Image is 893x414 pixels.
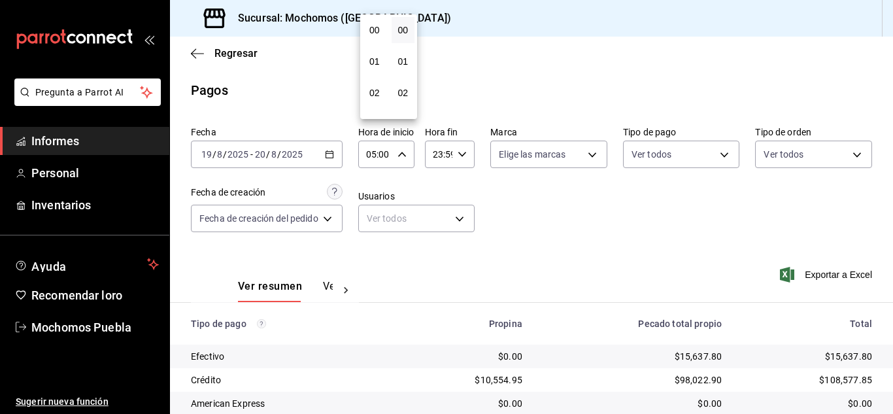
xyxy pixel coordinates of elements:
font: 00 [369,25,380,35]
font: 01 [397,56,408,67]
button: 00 [363,17,386,43]
font: 00 [397,25,408,35]
button: 01 [363,48,386,75]
font: 02 [397,88,408,98]
button: 01 [392,48,415,75]
button: 02 [392,80,415,106]
font: 01 [369,56,380,67]
button: 02 [363,80,386,106]
button: 00 [392,17,415,43]
font: 02 [369,88,380,98]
